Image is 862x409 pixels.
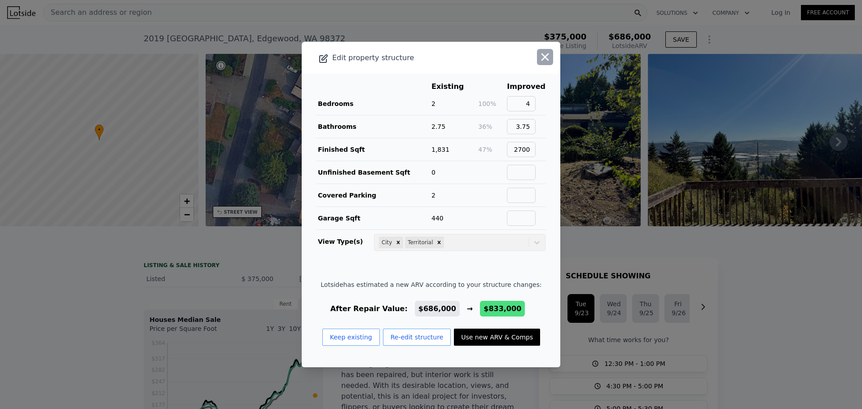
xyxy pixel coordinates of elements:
span: 100% [478,100,496,107]
div: After Repair Value: → [321,303,541,314]
th: Improved [506,81,546,92]
th: Existing [431,81,478,92]
span: 440 [431,215,444,222]
button: Keep existing [322,329,380,346]
td: Garage Sqft [316,207,431,230]
td: Bedrooms [316,92,431,115]
div: Edit property structure [302,52,509,64]
span: Lotside has estimated a new ARV according to your structure changes: [321,280,541,289]
span: 2 [431,100,435,107]
td: Bathrooms [316,115,431,138]
td: View Type(s) [316,230,374,251]
span: 36% [478,123,492,130]
span: 2 [431,192,435,199]
span: 1,831 [431,146,449,153]
button: Re-edit structure [383,329,451,346]
span: 2.75 [431,123,445,130]
td: Finished Sqft [316,138,431,161]
span: 0 [431,169,435,176]
button: Use new ARV & Comps [454,329,540,346]
span: $833,000 [484,304,521,313]
td: Unfinished Basement Sqft [316,161,431,184]
span: $686,000 [418,304,456,313]
span: 47% [478,146,492,153]
td: Covered Parking [316,184,431,207]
